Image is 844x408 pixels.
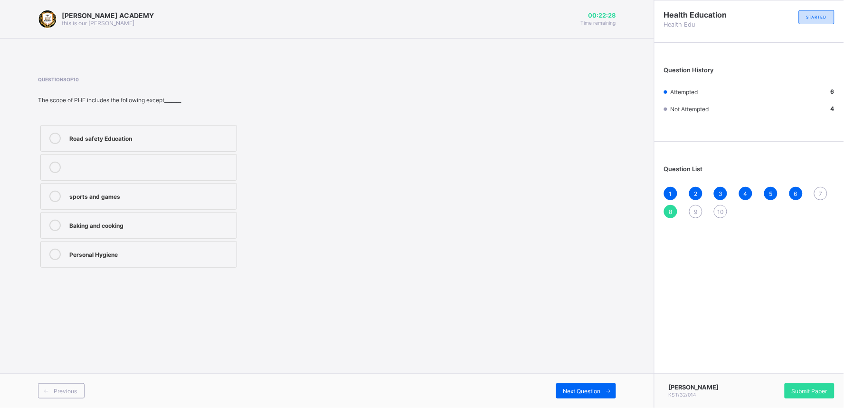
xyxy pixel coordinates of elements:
[769,190,772,197] span: 5
[669,384,719,391] span: [PERSON_NAME]
[831,105,835,112] b: 4
[62,19,134,27] span: this is our [PERSON_NAME]
[69,133,232,142] div: Road safety Education
[664,10,749,19] span: Health Education
[38,77,374,82] span: Question 8 of 10
[717,208,724,215] span: 10
[664,165,703,173] span: Question List
[69,249,232,258] div: Personal Hygiene
[719,190,722,197] span: 3
[62,11,154,19] span: [PERSON_NAME] ACADEMY
[792,388,827,395] span: Submit Paper
[69,220,232,229] div: Baking and cooking
[670,88,698,96] span: Attempted
[670,106,709,113] span: Not Attempted
[669,208,673,215] span: 8
[581,12,616,19] span: 00:22:28
[664,21,749,28] span: Health Edu
[54,388,77,395] span: Previous
[669,392,697,398] span: KST/32/014
[831,88,835,95] b: 6
[744,190,748,197] span: 4
[794,190,797,197] span: 6
[694,190,697,197] span: 2
[581,20,616,26] span: Time remaining
[669,190,672,197] span: 1
[563,388,601,395] span: Next Question
[664,67,714,74] span: Question History
[806,15,827,19] span: STARTED
[38,97,374,104] div: The scope of PHE includes the following except_______
[69,191,232,200] div: sports and games
[819,190,823,197] span: 7
[694,208,697,215] span: 9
